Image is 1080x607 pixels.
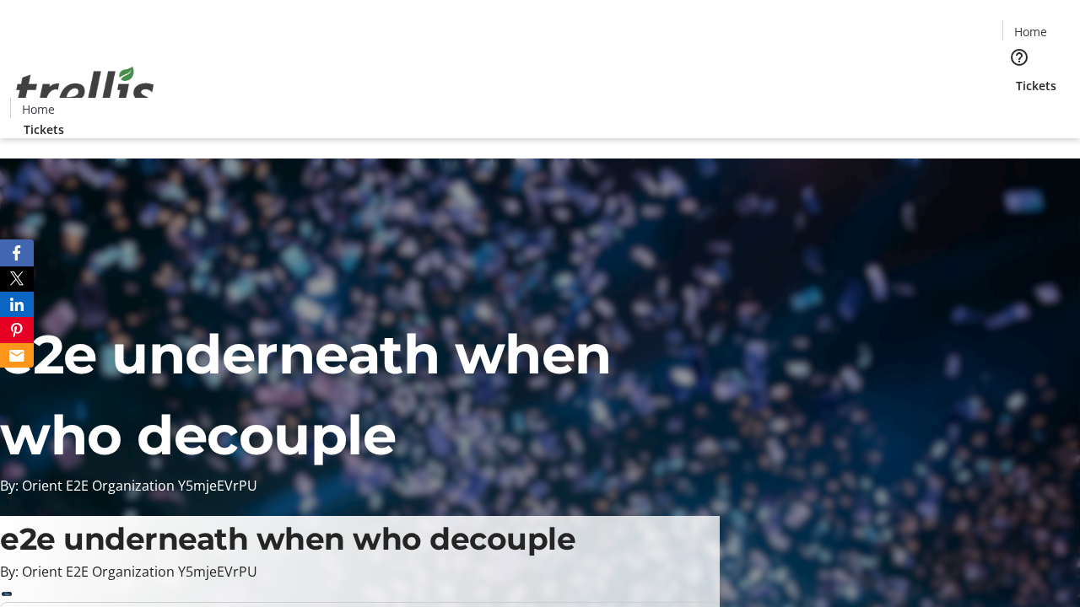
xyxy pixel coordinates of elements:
button: Cart [1002,94,1036,128]
a: Home [1003,23,1057,40]
span: Home [1014,23,1047,40]
button: Help [1002,40,1036,74]
span: Home [22,100,55,118]
img: Orient E2E Organization Y5mjeEVrPU's Logo [10,48,160,132]
a: Home [11,100,65,118]
a: Tickets [10,121,78,138]
span: Tickets [24,121,64,138]
span: Tickets [1016,77,1056,94]
a: Tickets [1002,77,1070,94]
